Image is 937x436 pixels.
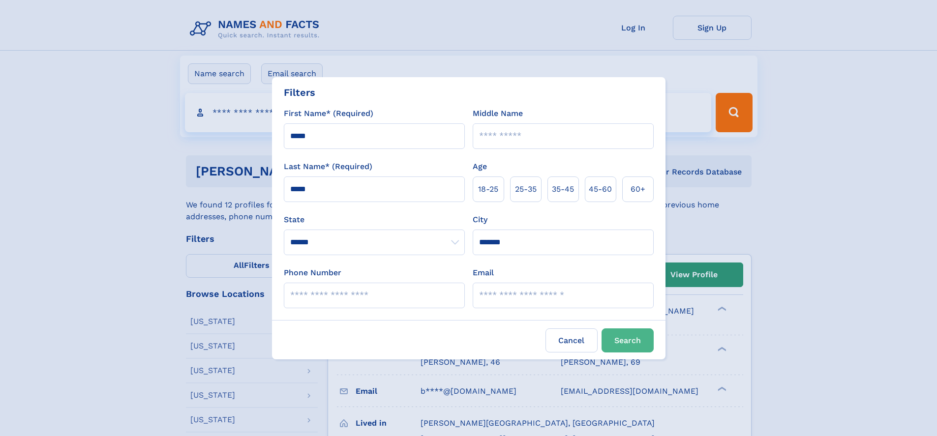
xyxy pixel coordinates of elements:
span: 60+ [631,183,645,195]
label: Email [473,267,494,279]
span: 45‑60 [589,183,612,195]
label: First Name* (Required) [284,108,373,119]
label: Age [473,161,487,173]
span: 35‑45 [552,183,574,195]
label: Last Name* (Required) [284,161,372,173]
span: 25‑35 [515,183,537,195]
span: 18‑25 [478,183,498,195]
label: Middle Name [473,108,523,119]
button: Search [602,328,654,352]
label: Cancel [545,328,598,352]
label: State [284,214,465,226]
label: City [473,214,487,226]
label: Phone Number [284,267,341,279]
div: Filters [284,85,315,100]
